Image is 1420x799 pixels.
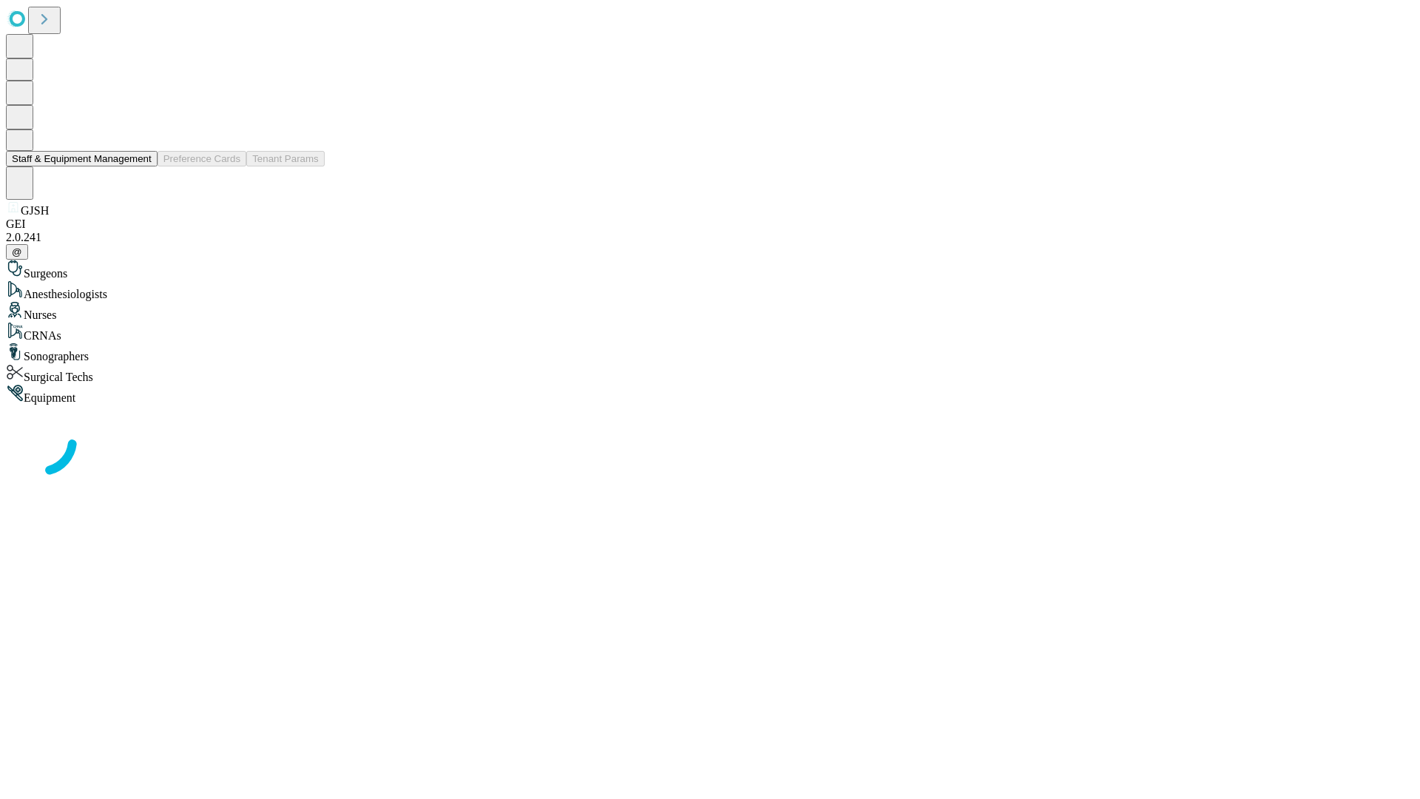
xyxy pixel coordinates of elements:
[6,322,1414,343] div: CRNAs
[158,151,246,166] button: Preference Cards
[6,343,1414,363] div: Sonographers
[6,244,28,260] button: @
[6,363,1414,384] div: Surgical Techs
[246,151,325,166] button: Tenant Params
[6,151,158,166] button: Staff & Equipment Management
[6,384,1414,405] div: Equipment
[12,246,22,257] span: @
[6,260,1414,280] div: Surgeons
[6,280,1414,301] div: Anesthesiologists
[6,231,1414,244] div: 2.0.241
[6,218,1414,231] div: GEI
[6,301,1414,322] div: Nurses
[21,204,49,217] span: GJSH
